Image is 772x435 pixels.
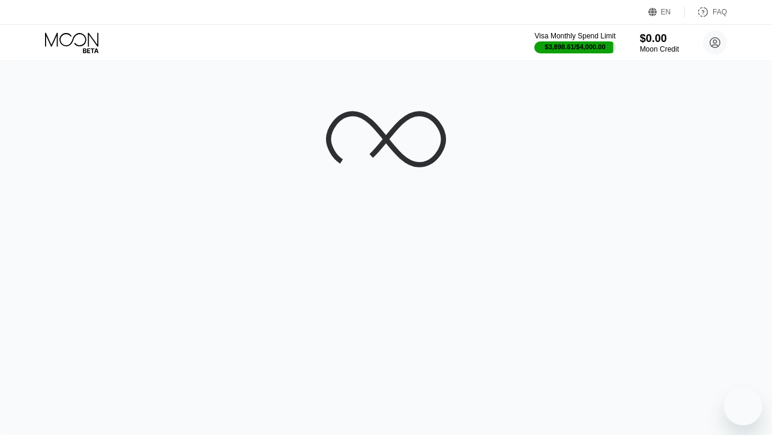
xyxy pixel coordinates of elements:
iframe: Кнопка запуска окна обмена сообщениями [724,387,762,425]
div: $3,898.61 / $4,000.00 [545,43,606,50]
div: $0.00 [640,32,679,45]
div: FAQ [685,6,727,18]
div: $0.00Moon Credit [640,32,679,53]
div: FAQ [713,8,727,16]
div: Visa Monthly Spend Limit [534,32,615,40]
div: EN [648,6,685,18]
div: EN [661,8,671,16]
div: Moon Credit [640,45,679,53]
div: Visa Monthly Spend Limit$3,898.61/$4,000.00 [534,32,615,53]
